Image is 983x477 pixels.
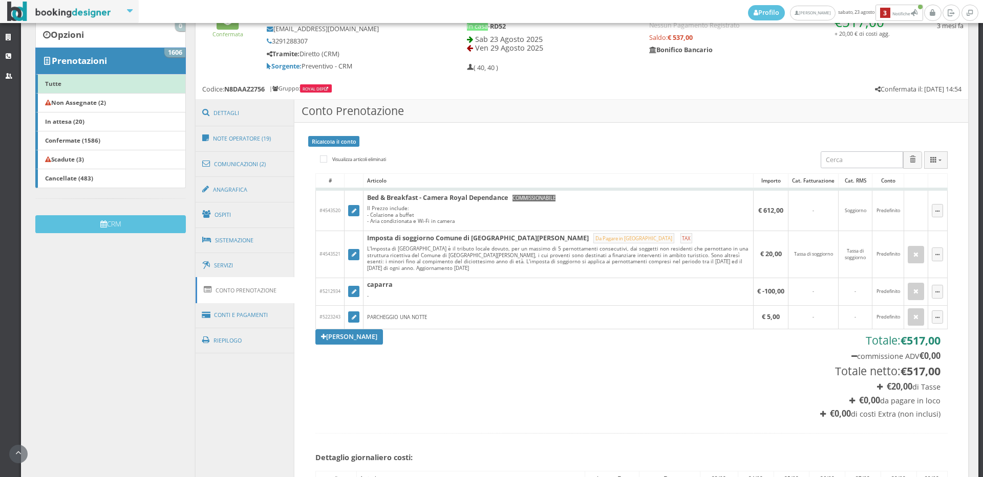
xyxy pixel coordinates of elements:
[790,6,836,20] a: [PERSON_NAME]
[367,292,749,299] div: -
[196,125,295,152] a: Note Operatore (19)
[315,452,413,462] b: Dettaglio giornaliero costi:
[308,136,359,147] a: Ricalcola il conto
[668,33,693,42] strong: € 537,00
[924,151,948,168] button: Columns
[196,277,295,303] a: Conto Prenotazione
[45,174,93,182] b: Cancellate (483)
[45,155,84,163] b: Scadute (3)
[744,382,941,391] h4: di Tasse
[319,288,340,294] span: #5212934
[367,314,749,321] div: PARCHEGGIO UNA NOTTE
[35,215,186,233] button: CRM
[319,251,340,257] span: #4543521
[319,313,340,320] span: #5223243
[680,233,692,243] small: TAX
[875,5,923,21] button: 3Notifiche
[872,278,904,305] td: Predefinito
[754,174,788,188] div: Importo
[35,21,186,48] a: Opzioni 0
[875,85,961,93] h5: Confermata il: [DATE] 14:54
[316,174,344,188] div: #
[891,381,912,392] span: 20,00
[196,253,295,279] a: Servizi
[821,151,903,168] input: Cerca
[35,74,186,94] a: Tutte
[920,350,941,361] b: €
[294,100,968,123] h3: Conto Prenotazione
[196,327,295,354] a: Riepilogo
[859,395,880,406] b: €
[164,48,185,57] span: 1606
[269,85,333,92] h6: | Gruppo:
[267,62,432,70] h5: Preventivo - CRM
[52,55,107,66] b: Prenotazioni
[319,207,340,214] span: #4543520
[649,46,713,54] b: Bonifico Bancario
[35,169,186,188] a: Cancellate (483)
[196,100,295,126] a: Dettagli
[872,174,903,188] div: Conto
[924,350,941,361] span: 0,00
[320,153,386,166] label: Visualizza articoli eliminati
[907,364,941,378] span: 517,00
[839,174,872,188] div: Cat. RMS
[872,305,904,329] td: Predefinito
[196,227,295,254] a: Sistemazione
[467,22,635,30] h5: -
[901,333,941,348] b: €
[748,5,785,20] a: Profilo
[880,8,890,18] b: 3
[593,233,674,243] small: Da Pagare in [GEOGRAPHIC_DATA]
[762,312,780,321] b: € 5,00
[45,117,84,125] b: In attesa (20)
[367,193,508,202] b: Bed & Breakfast - Camera Royal Dependance
[367,245,749,271] div: L'Imposta di [GEOGRAPHIC_DATA] è il tributo locale dovuto, per un massimo di 5 pernottamenti cons...
[45,98,106,106] b: Non Assegnate (2)
[744,365,941,378] h3: Totale netto:
[788,189,839,231] td: -
[649,34,890,41] h5: Saldo:
[838,231,872,278] td: Tassa di soggiorno
[45,136,100,144] b: Confermate (1586)
[872,231,904,278] td: Predefinito
[267,37,432,45] h5: 3291288307
[196,151,295,177] a: Comunicazioni (2)
[45,79,61,87] b: Tutte
[757,287,784,296] b: € -100,00
[788,278,839,305] td: -
[467,64,498,72] h5: ( 40, 40 )
[467,22,488,31] span: In casa
[744,396,941,405] h4: da pagare in loco
[51,29,84,40] b: Opzioni
[212,22,243,38] a: Confermata
[907,333,941,348] span: 517,00
[838,305,872,329] td: -
[830,408,851,419] b: €
[367,205,749,224] div: Il Prezzo include: - Colazione a buffet - Aria condizionata e Wi-Fi in camera
[835,408,851,419] span: 0,00
[512,195,555,201] small: COMMISSIONABILE
[838,278,872,305] td: -
[649,21,890,29] h5: Nessun Pagamento Registrato
[35,93,186,112] a: Non Assegnate (2)
[224,85,265,94] b: N8DAAZ2756
[267,50,300,58] b: Tramite:
[315,329,383,345] a: [PERSON_NAME]
[196,176,295,203] a: Anagrafica
[367,234,589,242] b: Imposta di soggiorno Comune di [GEOGRAPHIC_DATA][PERSON_NAME]
[7,2,111,21] img: BookingDesigner.com
[35,48,186,74] a: Prenotazioni 1606
[367,280,393,289] b: caparra
[838,189,872,231] td: Soggiorno
[475,43,543,53] span: Ven 29 Agosto 2025
[788,174,838,188] div: Cat. Fatturazione
[202,85,265,93] h5: Codice:
[788,305,839,329] td: -
[744,410,941,418] h4: di costi Extra (non inclusi)
[872,189,904,231] td: Predefinito
[937,22,964,30] h5: 3 mesi fa
[835,30,890,37] small: + 20,00 € di costi agg.
[901,364,941,378] b: €
[864,395,880,406] span: 0,00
